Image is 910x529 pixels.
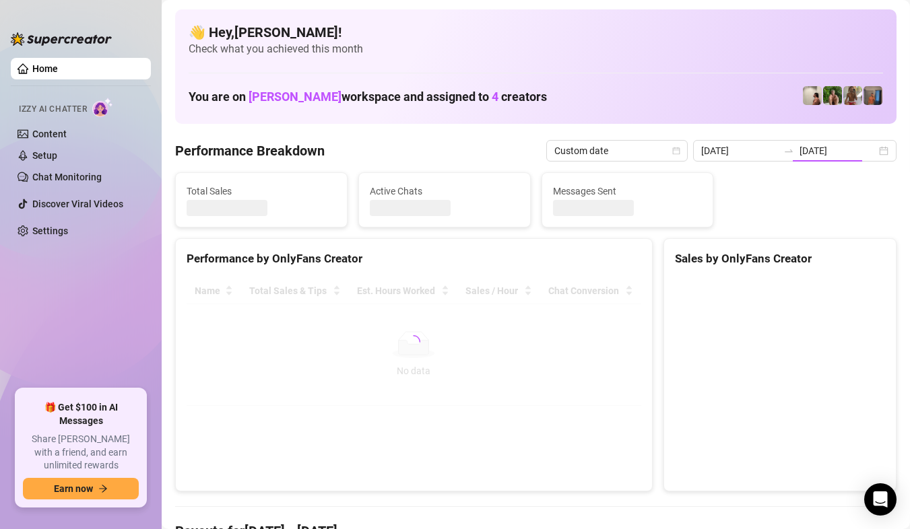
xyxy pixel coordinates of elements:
[23,478,139,499] button: Earn nowarrow-right
[701,143,778,158] input: Start date
[187,250,641,268] div: Performance by OnlyFans Creator
[800,143,876,158] input: End date
[23,401,139,427] span: 🎁 Get $100 in AI Messages
[32,63,58,74] a: Home
[187,184,336,199] span: Total Sales
[23,433,139,472] span: Share [PERSON_NAME] with a friend, and earn unlimited rewards
[843,86,862,105] img: Nathaniel
[783,145,794,156] span: swap-right
[823,86,842,105] img: Nathaniel
[32,172,102,182] a: Chat Monitoring
[405,332,423,351] span: loading
[370,184,519,199] span: Active Chats
[32,199,123,209] a: Discover Viral Videos
[672,147,680,155] span: calendar
[189,42,883,57] span: Check what you achieved this month
[19,103,87,116] span: Izzy AI Chatter
[54,483,93,494] span: Earn now
[11,32,112,46] img: logo-BBDzfeDw.svg
[98,484,108,493] span: arrow-right
[492,90,498,104] span: 4
[864,86,882,105] img: Wayne
[249,90,342,104] span: [PERSON_NAME]
[175,141,325,160] h4: Performance Breakdown
[189,23,883,42] h4: 👋 Hey, [PERSON_NAME] !
[32,225,68,236] a: Settings
[803,86,822,105] img: Ralphy
[92,98,113,117] img: AI Chatter
[554,141,680,161] span: Custom date
[553,184,703,199] span: Messages Sent
[675,250,885,268] div: Sales by OnlyFans Creator
[783,145,794,156] span: to
[32,150,57,161] a: Setup
[189,90,547,104] h1: You are on workspace and assigned to creators
[32,129,67,139] a: Content
[864,483,897,516] div: Open Intercom Messenger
